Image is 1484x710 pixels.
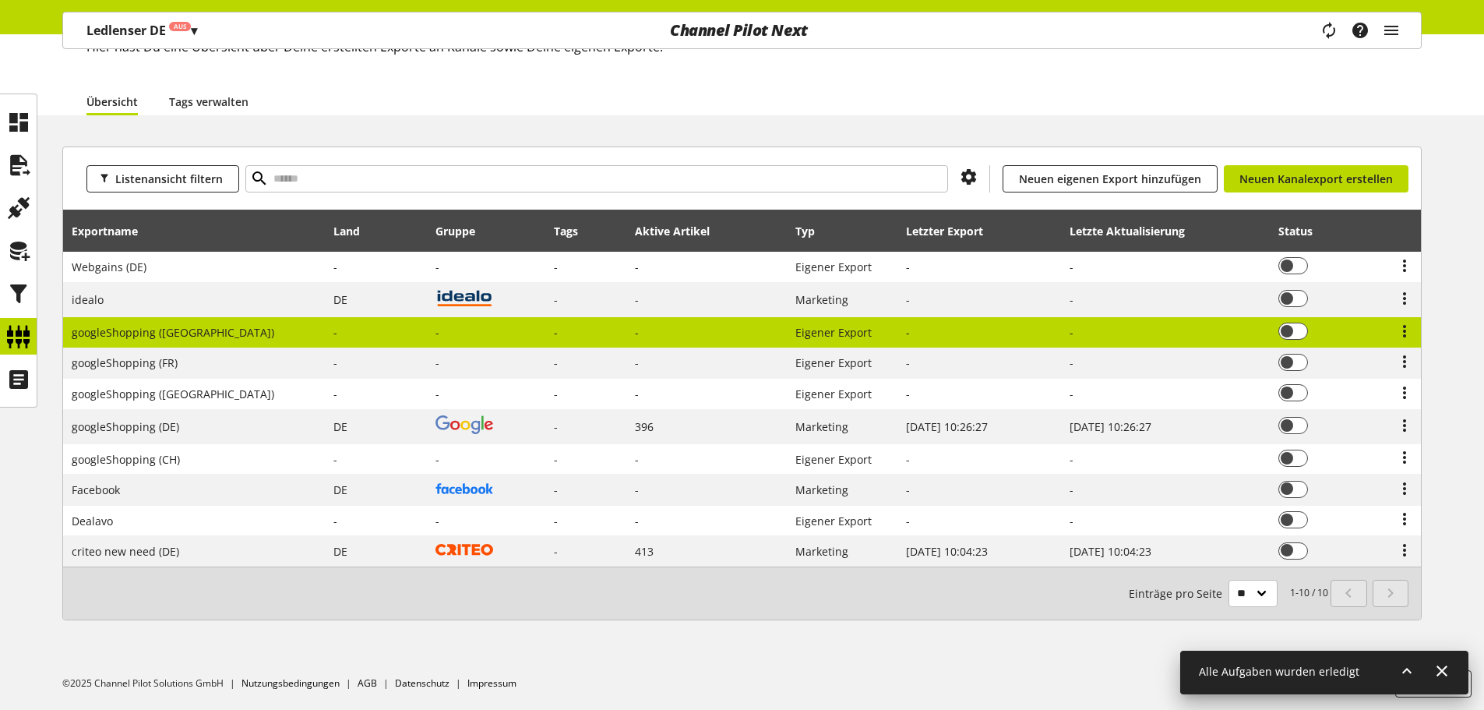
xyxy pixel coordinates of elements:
span: - [554,387,558,401]
a: Nutzungsbedingungen [241,676,340,690]
div: Aktive Artikel [635,223,725,239]
span: googleShopping ([GEOGRAPHIC_DATA]) [72,387,274,401]
div: Letzte Aktualisierung [1070,223,1200,239]
span: - [554,260,558,274]
span: - [635,355,639,370]
div: Exportname [72,223,153,239]
nav: main navigation [62,12,1422,49]
span: - [333,260,337,274]
span: Eigener Export [795,260,872,274]
span: Eigener Export [795,514,872,528]
span: Facebook [72,482,120,497]
img: google [435,415,493,434]
span: - [333,325,337,340]
img: idealo [435,288,493,308]
a: Neuen Kanalexport erstellen [1224,165,1408,193]
span: - [554,325,558,340]
small: 1-10 / 10 [1129,580,1328,607]
span: googleShopping (CH) [72,452,180,467]
span: Deutschland [333,292,347,307]
a: Neuen eigenen Export hinzufügen [1003,165,1218,193]
span: Deutschland [333,482,347,497]
span: Dealavo [72,514,113,528]
span: [DATE] 10:04:23 [1070,544,1151,559]
a: Tags verwalten [169,94,249,110]
span: - [554,544,558,559]
div: Tags [554,223,578,239]
span: - [554,514,558,528]
img: facebook [435,483,493,495]
span: googleShopping (FR) [72,355,178,370]
span: - [554,292,558,307]
span: - [635,452,639,467]
span: - [635,482,639,497]
p: Ledlenser DE [86,21,197,40]
span: - [635,514,639,528]
span: Eigener Export [795,325,872,340]
span: Einträge pro Seite [1129,585,1228,602]
a: Datenschutz [395,676,449,690]
span: googleShopping ([GEOGRAPHIC_DATA]) [72,325,274,340]
span: - [635,292,639,307]
span: Alle Aufgaben wurden erledigt [1199,664,1359,679]
div: Letzter Export [906,223,999,239]
span: Aus [174,22,186,31]
li: ©2025 Channel Pilot Solutions GmbH [62,676,241,691]
span: Eigener Export [795,387,872,401]
span: Marketing [795,419,848,434]
span: [DATE] 10:26:27 [1070,419,1151,434]
span: 413 [635,544,654,559]
span: - [635,325,639,340]
span: - [333,452,337,467]
span: Eigener Export [795,452,872,467]
span: [DATE] 10:26:27 [906,419,988,434]
span: - [333,355,337,370]
span: Marketing [795,482,848,497]
span: criteo new need (DE) [72,544,179,559]
a: AGB [358,676,377,690]
span: Deutschland [333,544,347,559]
span: 396 [635,419,654,434]
div: Status [1278,223,1328,239]
span: - [635,260,639,274]
span: googleShopping (DE) [72,419,179,434]
span: Neuen Kanalexport erstellen [1239,171,1393,187]
span: idealo [72,292,104,307]
span: Eigener Export [795,355,872,370]
img: criteo [435,544,493,556]
span: Webgains (DE) [72,260,146,274]
span: Marketing [795,292,848,307]
button: Listenansicht filtern [86,165,239,193]
a: Übersicht [86,94,138,110]
span: Listenansicht filtern [115,171,223,187]
span: - [554,482,558,497]
span: - [554,452,558,467]
span: - [554,355,558,370]
span: Marketing [795,544,848,559]
span: Neuen eigenen Export hinzufügen [1019,171,1201,187]
span: - [554,419,558,434]
span: - [635,387,639,401]
div: Land [333,223,375,239]
span: - [333,514,337,528]
div: Typ [795,223,830,239]
span: - [333,387,337,401]
div: Gruppe [435,223,491,239]
span: [DATE] 10:04:23 [906,544,988,559]
span: ▾ [191,22,197,39]
a: Impressum [467,676,516,690]
span: Deutschland [333,419,347,434]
